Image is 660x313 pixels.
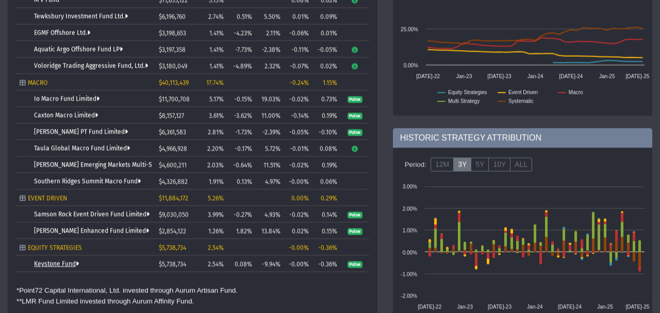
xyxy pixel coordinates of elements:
text: Event Driven [508,89,538,95]
span: $8,157,127 [159,112,184,120]
td: 1.82% [227,222,256,239]
span: $2,854,122 [159,228,186,235]
a: Tewksbury Investment Fund Ltd. [34,13,128,20]
span: $3,180,049 [159,63,187,70]
td: -7.73% [227,41,256,57]
text: [DATE]-23 [488,304,511,309]
a: Io Macro Fund Limited [34,95,100,103]
label: 10Y [488,157,510,172]
td: 0.02% [284,222,312,239]
span: 17.74% [206,79,224,87]
text: -1.00% [401,271,417,277]
td: 0.09% [312,8,341,24]
td: 0.08% [312,140,341,156]
span: $9,030,050 [159,211,189,219]
td: 11.00% [256,107,284,123]
td: 2.32% [256,57,284,74]
span: $3,198,653 [159,30,186,37]
div: -0.00% [288,244,309,252]
a: Pulse [348,112,362,119]
td: -2.38% [256,41,284,57]
div: 1.15% [316,79,337,87]
text: Jan-24 [527,304,543,309]
span: 1.41% [209,63,224,70]
td: 19.03% [256,90,284,107]
span: EVENT DRIVEN [28,195,67,202]
td: -0.05% [312,41,341,57]
text: [DATE]-25 [625,73,649,79]
span: $3,197,358 [159,46,186,54]
span: $6,196,760 [159,13,186,21]
span: 2.20% [207,145,224,153]
text: Jan-23 [456,73,472,79]
a: Voloridge Trading Aggressive Fund, Ltd. [34,62,148,70]
span: 2.03% [207,162,224,169]
a: Aquatic Argo Offshore Fund LP [34,46,123,53]
span: $4,600,211 [159,162,187,169]
td: -0.11% [284,41,312,57]
span: EQUITY STRATEGIES [28,244,82,252]
td: 13.84% [256,222,284,239]
td: 0.15% [312,222,341,239]
td: -0.02% [284,90,312,107]
td: 5.50% [256,8,284,24]
td: -1.73% [227,123,256,140]
span: 5.26% [208,195,224,202]
td: 2.11% [256,24,284,41]
text: [DATE]-25 [625,304,649,309]
td: -0.27% [227,206,256,222]
text: Multi Strategy [448,98,480,104]
td: **LMR Fund Limited invested through Aurum Affinity Fund. [16,296,238,306]
td: -0.06% [284,24,312,41]
text: 0.00% [402,250,417,255]
label: 3Y [453,157,471,172]
a: [PERSON_NAME] Emerging Markets Multi-Strategy Fund Limited [34,161,213,169]
span: $11,884,172 [159,195,188,202]
span: Pulse [348,112,362,120]
text: 25.00% [401,26,418,32]
td: -0.00% [284,255,312,272]
span: 1.26% [208,228,224,235]
text: 0.00% [403,62,418,68]
span: 1.91% [209,178,224,186]
a: Caxton Macro Limited [34,112,98,119]
span: 5.17% [209,96,224,103]
div: Period: [401,156,431,173]
td: -0.05% [284,123,312,140]
span: $5,738,734 [159,244,186,252]
span: 3.99% [208,211,224,219]
text: Jan-24 [527,73,543,79]
a: Pulse [348,260,362,268]
text: Equity Strategies [448,89,487,95]
td: 0.13% [227,173,256,189]
text: 2.00% [402,206,417,211]
td: 0.01% [284,8,312,24]
span: Pulse [348,96,362,103]
a: Keystone Fund [34,260,79,268]
span: 1.41% [209,30,224,37]
td: 0.51% [227,8,256,24]
td: -0.01% [284,140,312,156]
a: Samson Rock Event Driven Fund Limited [34,211,150,218]
text: [DATE]-22 [418,304,441,309]
td: -0.10% [312,123,341,140]
div: 0.29% [316,195,337,202]
td: 0.19% [312,107,341,123]
text: Systematic [508,98,534,104]
td: -0.07% [284,57,312,74]
td: 4.93% [256,206,284,222]
label: 12M [431,157,454,172]
text: [DATE]-24 [559,73,583,79]
span: 1.41% [209,46,224,54]
text: 3.00% [402,184,417,189]
span: $6,361,583 [159,129,186,136]
span: Pulse [348,261,362,268]
td: *Point72 Capital International, Ltd. invested through Aurum Artisan Fund. [16,286,238,296]
span: Pulse [348,211,362,219]
td: 0.02% [312,57,341,74]
td: 0.14% [312,206,341,222]
a: [PERSON_NAME] Enhanced Fund Limited [34,227,149,235]
a: Taula Global Macro Fund Limited [34,145,130,152]
div: -0.24% [288,79,309,87]
text: Jan-23 [457,304,473,309]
